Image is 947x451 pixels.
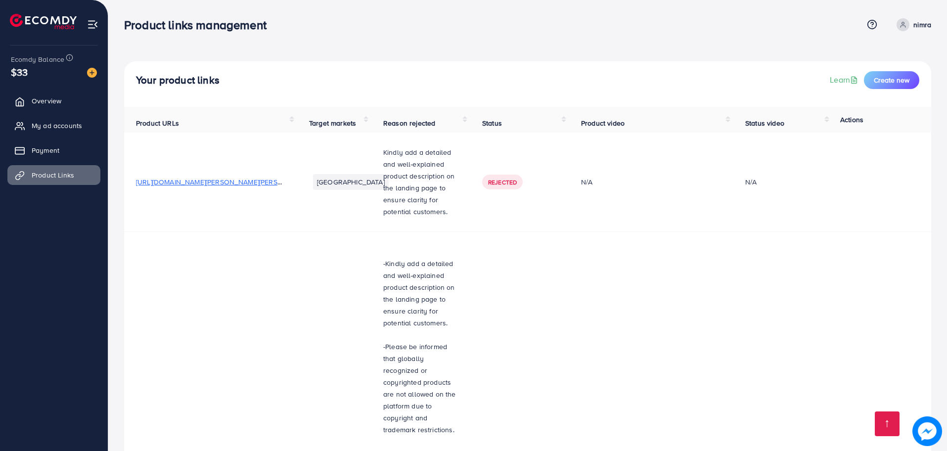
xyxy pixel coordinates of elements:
[10,14,77,29] img: logo
[11,54,64,64] span: Ecomdy Balance
[87,19,98,30] img: menu
[136,118,179,128] span: Product URLs
[313,174,389,190] li: [GEOGRAPHIC_DATA]
[912,416,942,446] img: image
[136,74,220,87] h4: Your product links
[864,71,919,89] button: Create new
[581,118,625,128] span: Product video
[87,68,97,78] img: image
[913,19,931,31] p: nimra
[383,146,458,218] p: Kindly add a detailed and well-explained product description on the landing page to ensure clarit...
[383,118,435,128] span: Reason rejected
[124,18,274,32] h3: Product links management
[7,116,100,135] a: My ad accounts
[482,118,502,128] span: Status
[874,75,909,85] span: Create new
[136,177,313,187] span: [URL][DOMAIN_NAME][PERSON_NAME][PERSON_NAME]
[32,96,61,106] span: Overview
[32,170,74,180] span: Product Links
[32,145,59,155] span: Payment
[581,177,722,187] div: N/A
[383,341,458,436] p: -Please be informed that globally recognized or copyrighted products are not allowed on the platf...
[745,177,757,187] div: N/A
[383,258,458,329] p: -Kindly add a detailed and well-explained product description on the landing page to ensure clari...
[840,115,863,125] span: Actions
[7,91,100,111] a: Overview
[7,165,100,185] a: Product Links
[7,140,100,160] a: Payment
[32,121,82,131] span: My ad accounts
[830,74,860,86] a: Learn
[893,18,931,31] a: nimra
[11,65,28,79] span: $33
[309,118,356,128] span: Target markets
[488,178,517,186] span: Rejected
[745,118,784,128] span: Status video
